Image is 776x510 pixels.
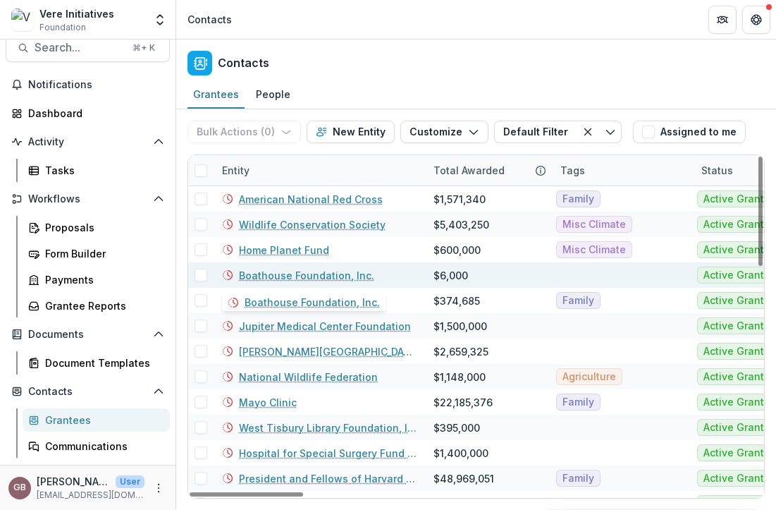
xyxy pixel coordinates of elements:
[433,471,494,486] div: $48,969,051
[552,163,593,178] div: Tags
[562,396,594,408] span: Family
[239,446,417,461] a: Hospital for Special Surgery Fund Inc.
[150,480,167,497] button: More
[250,81,296,109] a: People
[577,121,599,143] button: Clear filter
[130,40,158,56] div: ⌘ + K
[239,395,297,410] a: Mayo Clinic
[425,155,552,186] div: Total Awarded
[239,420,417,435] a: West Tisbury Library Foundation, Inc.
[37,474,110,489] p: [PERSON_NAME]
[433,217,489,232] div: $5,403,250
[35,41,124,54] span: Search...
[708,6,737,34] button: Partners
[23,242,170,265] a: Form Builder
[45,356,159,370] div: Document Templates
[742,6,770,34] button: Get Help
[6,188,170,210] button: Open Workflows
[400,121,488,143] button: Customize
[552,155,693,186] div: Tags
[239,319,411,334] a: Jupiter Medical Center Foundation
[599,121,622,143] button: Toggle menu
[45,298,159,313] div: Grantee Reports
[23,216,170,239] a: Proposals
[6,380,170,403] button: Open Contacts
[6,102,170,125] a: Dashboard
[562,473,594,485] span: Family
[433,344,488,359] div: $2,659,325
[693,163,741,178] div: Status
[214,163,258,178] div: Entity
[28,386,147,398] span: Contacts
[6,73,170,96] button: Notifications
[239,192,383,207] a: American National Red Cross
[45,220,159,235] div: Proposals
[187,84,245,104] div: Grantees
[562,371,616,383] span: Agriculture
[6,323,170,346] button: Open Documents
[214,155,425,186] div: Entity
[150,6,170,34] button: Open entity switcher
[39,21,86,34] span: Foundation
[187,81,245,109] a: Grantees
[433,192,486,207] div: $1,571,340
[239,217,386,232] a: Wildlife Conservation Society
[633,121,746,143] button: Assigned to me
[23,435,170,458] a: Communications
[28,106,159,121] div: Dashboard
[239,370,378,384] a: National Wildlife Federation
[45,413,159,427] div: Grantees
[250,84,296,104] div: People
[28,193,147,205] span: Workflows
[239,471,417,486] a: President and Fellows of Harvard College
[45,163,159,178] div: Tasks
[562,244,626,256] span: Misc Climate
[45,246,159,261] div: Form Builder
[239,344,417,359] a: [PERSON_NAME][GEOGRAPHIC_DATA]
[11,8,34,31] img: Vere Initiatives
[433,319,487,334] div: $1,500,000
[433,420,480,435] div: $395,000
[425,163,513,178] div: Total Awarded
[28,329,147,341] span: Documents
[37,489,144,502] p: [EMAIL_ADDRESS][DOMAIN_NAME]
[239,243,329,257] a: Home Planet Fund
[433,446,488,461] div: $1,400,000
[562,219,626,231] span: Misc Climate
[45,272,159,287] div: Payments
[23,268,170,291] a: Payments
[239,293,284,308] a: MVYouth
[23,351,170,375] a: Document Templates
[23,294,170,317] a: Grantee Reports
[187,12,232,27] div: Contacts
[433,395,493,410] div: $22,185,376
[307,121,395,143] button: New Entity
[494,121,577,143] button: Default Filter
[239,268,374,283] a: Boathouse Foundation, Inc.
[13,483,26,492] div: Grace Brown
[433,293,480,308] div: $374,685
[28,136,147,148] span: Activity
[562,295,594,307] span: Family
[562,193,594,205] span: Family
[433,268,468,283] div: $6,000
[28,79,164,91] span: Notifications
[45,439,159,454] div: Communications
[39,6,114,21] div: Vere Initiatives
[187,121,301,143] button: Bulk Actions (0)
[6,463,170,486] button: Open Data & Reporting
[433,243,481,257] div: $600,000
[433,370,486,384] div: $1,148,000
[6,34,170,62] button: Search...
[218,56,269,70] h2: Contacts
[6,130,170,153] button: Open Activity
[116,475,144,488] p: User
[23,159,170,182] a: Tasks
[23,408,170,432] a: Grantees
[182,9,238,30] nav: breadcrumb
